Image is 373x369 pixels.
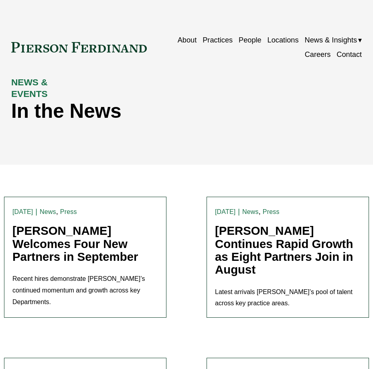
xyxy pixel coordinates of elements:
[337,47,362,62] a: Contact
[203,33,233,47] a: Practices
[12,273,158,308] p: Recent hires demonstrate [PERSON_NAME]’s continued momentum and growth across key Departments.
[304,34,357,47] span: News & Insights
[56,207,58,216] span: ,
[242,208,259,215] a: News
[268,33,299,47] a: Locations
[12,224,138,263] a: [PERSON_NAME] Welcomes Four New Partners in September
[239,33,262,47] a: People
[259,207,261,216] span: ,
[178,33,197,47] a: About
[305,47,331,62] a: Careers
[215,286,361,310] p: Latest arrivals [PERSON_NAME]’s pool of talent across key practice areas.
[215,224,353,276] a: [PERSON_NAME] Continues Rapid Growth as Eight Partners Join in August
[215,209,235,215] time: [DATE]
[40,208,56,215] a: News
[263,208,280,215] a: Press
[12,209,33,215] time: [DATE]
[60,208,77,215] a: Press
[304,33,362,47] a: folder dropdown
[11,100,274,123] h1: In the News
